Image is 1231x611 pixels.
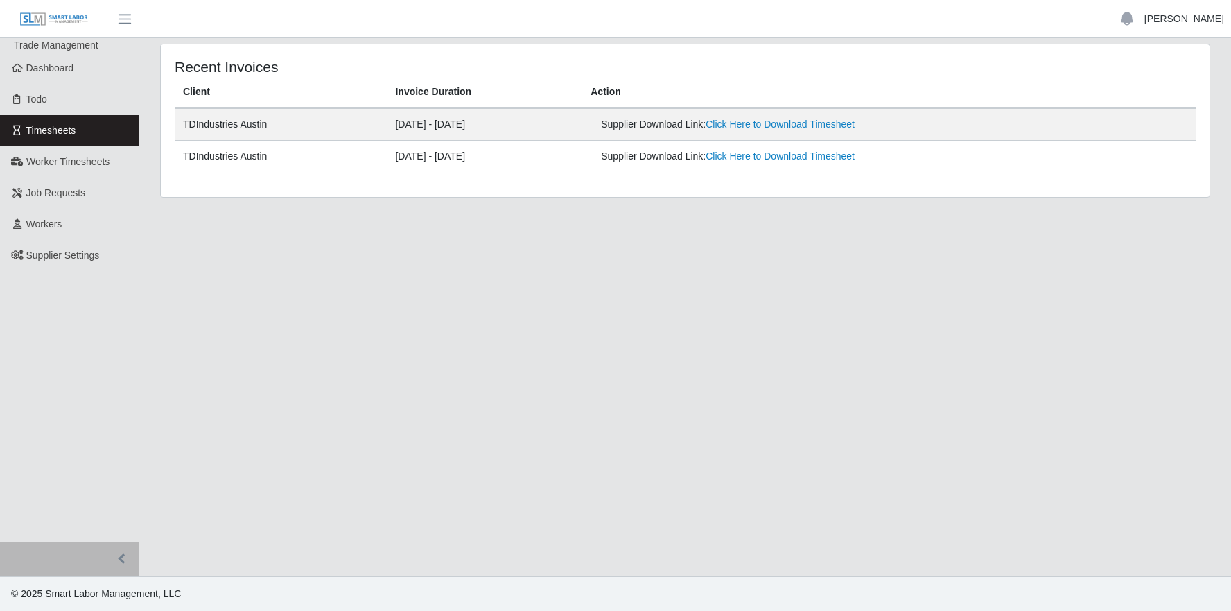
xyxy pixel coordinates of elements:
div: Supplier Download Link: [601,149,978,164]
td: [DATE] - [DATE] [387,141,582,173]
span: Workers [26,218,62,230]
span: Job Requests [26,187,86,198]
th: Client [175,76,387,109]
th: Action [582,76,1196,109]
span: Supplier Settings [26,250,100,261]
span: Timesheets [26,125,76,136]
div: Supplier Download Link: [601,117,978,132]
span: Todo [26,94,47,105]
td: TDIndustries Austin [175,141,387,173]
a: Click Here to Download Timesheet [706,119,855,130]
h4: Recent Invoices [175,58,588,76]
a: Click Here to Download Timesheet [706,150,855,162]
span: Trade Management [14,40,98,51]
img: SLM Logo [19,12,89,27]
th: Invoice Duration [387,76,582,109]
span: Dashboard [26,62,74,74]
span: Worker Timesheets [26,156,110,167]
td: TDIndustries Austin [175,108,387,141]
td: [DATE] - [DATE] [387,108,582,141]
span: © 2025 Smart Labor Management, LLC [11,588,181,599]
a: [PERSON_NAME] [1144,12,1224,26]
